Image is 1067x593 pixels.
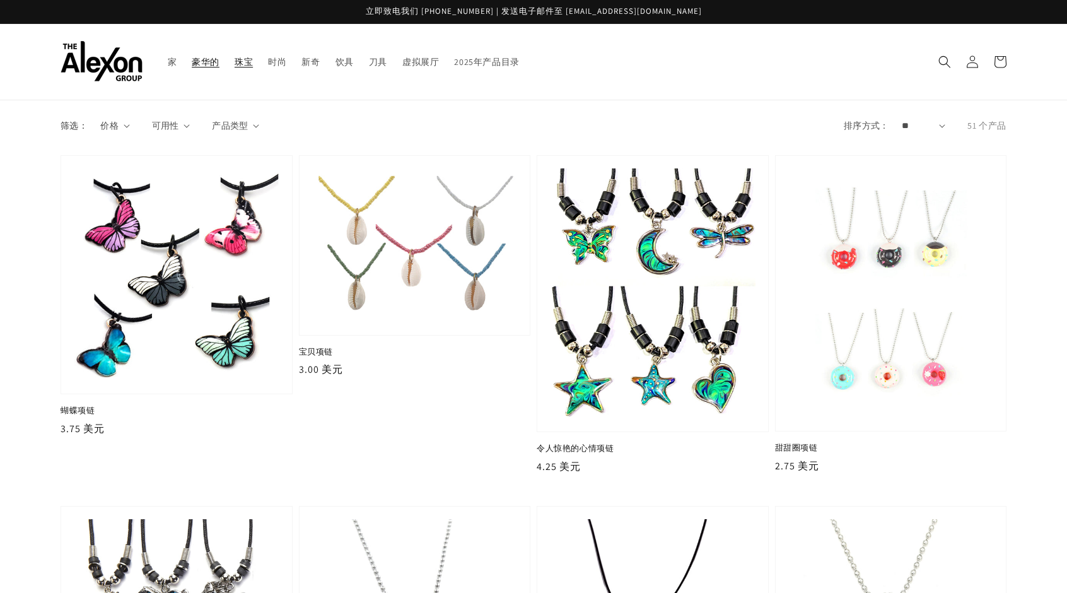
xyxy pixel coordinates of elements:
font: 刀具 [369,56,387,68]
font: 2025年产品目录 [454,56,519,68]
a: 2025年产品目录 [446,49,527,75]
summary: 搜索 [931,48,959,76]
font: 2.75 美元 [775,459,819,473]
a: 甜甜圈项链 甜甜圈项链 2.75 美元 [775,155,1007,474]
summary: 产品类型 [212,119,259,132]
font: 新奇 [301,56,320,68]
a: 豪华的 [184,49,227,75]
font: 豪华的 [192,56,219,68]
summary: 可用性 [152,119,190,132]
a: 家 [160,49,185,75]
font: 家 [168,56,177,68]
font: 甜甜圈项链 [775,442,818,453]
font: 令人惊艳的心情项链 [537,443,614,454]
a: 新奇 [294,49,327,75]
font: 时尚 [268,56,286,68]
img: 甜甜圈项链 [788,168,994,418]
font: 价格 [100,120,119,131]
a: 饮具 [328,49,361,75]
a: 蝴蝶项链 蝴蝶项链 3.75 美元 [61,155,293,437]
summary: 价格 [100,119,129,132]
img: 亚历克森集团 [61,41,143,82]
a: 虚拟展厅 [395,49,446,75]
a: 时尚 [260,49,294,75]
font: 产品类型 [212,120,248,131]
font: 蝴蝶项链 [61,405,95,416]
img: 令人惊艳的心情项链 [550,168,755,420]
font: 珠宝 [235,56,253,68]
font: 可用性 [152,120,179,131]
img: 宝贝项链 [312,168,518,322]
a: 宝贝项链 宝贝项链 3.00 美元 [299,155,531,377]
font: 3.75 美元 [61,422,105,435]
img: 蝴蝶项链 [74,168,279,382]
font: 宝贝项链 [299,346,333,357]
a: 令人惊艳的心情项链 令人惊艳的心情项链 4.25 美元 [537,155,769,474]
font: 立即致电我们 [PHONE_NUMBER] | 发送电子邮件至 [EMAIL_ADDRESS][DOMAIN_NAME] [366,6,702,16]
font: 饮具 [335,56,354,68]
font: 4.25 美元 [537,460,581,473]
font: 筛选： [61,120,88,131]
font: 3.00 美元 [299,363,343,376]
font: 排序方式： [844,120,889,131]
a: 珠宝 [227,49,260,75]
a: 刀具 [361,49,395,75]
font: 虚拟展厅 [402,56,439,68]
font: 51 个产品 [967,120,1006,131]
